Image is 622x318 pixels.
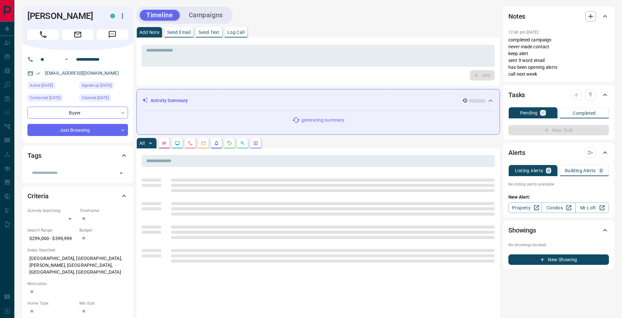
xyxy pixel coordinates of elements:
p: Min Size: [79,300,128,306]
h2: Criteria [27,191,49,201]
button: Open [63,55,71,63]
p: 12:40 pm [DATE] [508,30,538,35]
div: condos.ca [110,14,115,18]
svg: Notes [162,141,167,146]
span: Active [DATE] [30,82,53,89]
div: Just Browsing [27,124,128,136]
p: 0 [547,168,550,173]
span: Message [97,29,128,40]
h2: Notes [508,11,525,22]
p: Completed [573,111,596,115]
p: Listing Alerts [515,168,543,173]
p: Actively Searching: [27,208,76,214]
button: New Showing [508,254,609,265]
p: Home Type: [27,300,76,306]
p: New Alert: [508,194,609,201]
p: Motivation: [27,281,128,287]
button: Open [117,169,126,178]
span: Email [62,29,93,40]
span: Claimed [DATE] [82,95,109,101]
h2: Tasks [508,90,525,100]
div: Buyer [27,107,128,119]
p: Activity Summary [151,97,188,104]
svg: Agent Actions [253,141,258,146]
svg: Opportunities [240,141,245,146]
p: No showings booked [508,242,609,248]
div: Fri Aug 29 2025 [27,94,76,103]
p: Log Call [227,30,245,35]
p: All [139,141,145,145]
a: Condos [542,203,575,213]
p: No listing alerts available [508,181,609,187]
div: Tasks [508,87,609,103]
svg: Email Verified [36,71,40,76]
h2: Tags [27,150,41,161]
p: $299,000 - $399,999 [27,233,76,244]
div: Showings [508,222,609,238]
button: Campaigns [182,10,230,21]
div: Mon Aug 18 2025 [79,94,128,103]
p: Send Text [199,30,219,35]
h1: [PERSON_NAME] [27,11,101,21]
div: Sun Sep 07 2025 [27,82,76,91]
span: Contacted [DATE] [30,95,60,101]
p: Add Note [139,30,159,35]
svg: Listing Alerts [214,141,219,146]
div: Notes [508,8,609,24]
p: 0 [600,168,602,173]
p: Pending [520,111,538,115]
div: Tags [27,148,128,163]
p: Search Range: [27,227,76,233]
h2: Alerts [508,147,525,158]
span: Call [27,29,59,40]
p: Budget: [79,227,128,233]
p: Send Email [167,30,191,35]
p: Building Alerts [565,168,596,173]
a: Mr.Loft [575,203,609,213]
svg: Lead Browsing Activity [175,141,180,146]
a: Property [508,203,542,213]
svg: Requests [227,141,232,146]
div: Criteria [27,188,128,204]
h2: Showings [508,225,536,235]
div: Alerts [508,145,609,160]
div: Sat Jul 13 2024 [79,82,128,91]
p: Timeframe: [79,208,128,214]
span: Signed up [DATE] [82,82,112,89]
svg: Calls [188,141,193,146]
p: [GEOGRAPHIC_DATA], [GEOGRAPHIC_DATA], [PERSON_NAME], [GEOGRAPHIC_DATA], [GEOGRAPHIC_DATA], [GEOGR... [27,253,128,278]
p: Areas Searched: [27,247,128,253]
svg: Emails [201,141,206,146]
div: Activity Summary [142,95,494,107]
a: [EMAIL_ADDRESS][DOMAIN_NAME] [45,70,119,76]
button: Timeline [140,10,180,21]
p: generating summary [301,117,344,124]
p: completed campaign never made contact keep alert sent 9 word email has been opening alerts call n... [508,37,609,78]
